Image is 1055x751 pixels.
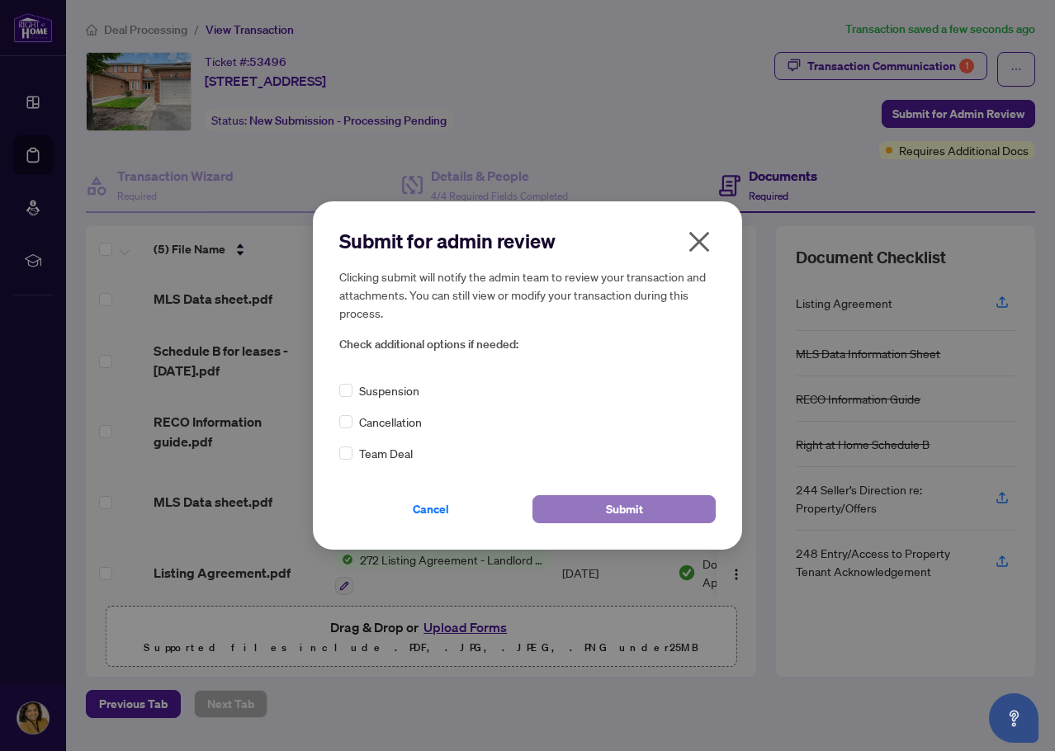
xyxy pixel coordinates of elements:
span: Team Deal [359,444,413,462]
span: Cancel [413,496,449,522]
span: close [686,229,712,255]
span: Suspension [359,381,419,399]
button: Open asap [989,693,1038,743]
button: Submit [532,495,716,523]
h2: Submit for admin review [339,228,716,254]
button: Cancel [339,495,523,523]
span: Check additional options if needed: [339,335,716,354]
span: Cancellation [359,413,422,431]
span: Submit [606,496,643,522]
h5: Clicking submit will notify the admin team to review your transaction and attachments. You can st... [339,267,716,322]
